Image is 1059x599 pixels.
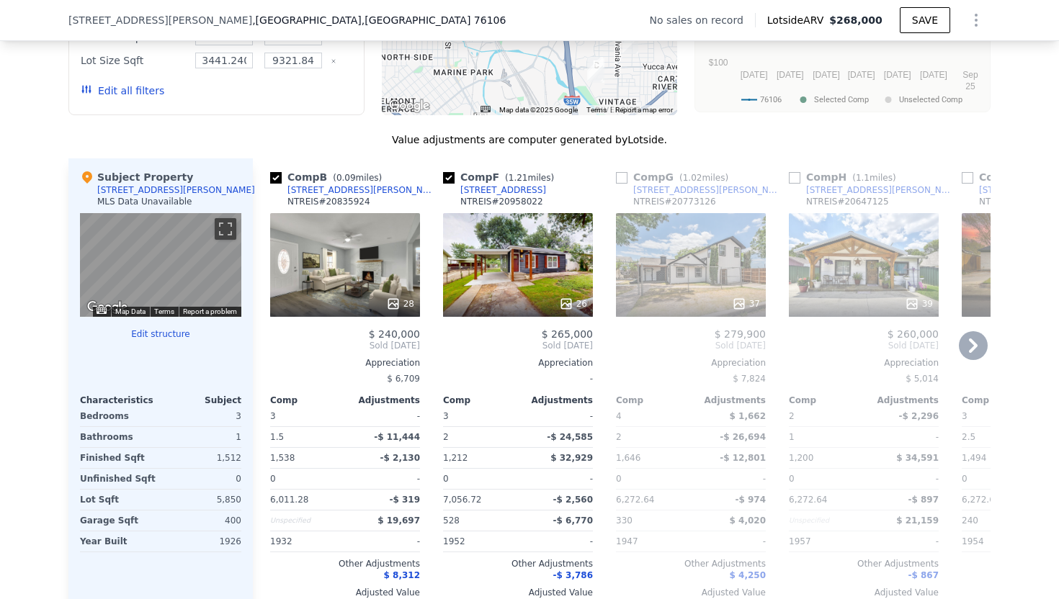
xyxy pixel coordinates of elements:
[962,453,986,463] span: 1,494
[443,369,593,389] div: -
[789,170,902,184] div: Comp H
[789,427,861,447] div: 1
[384,570,420,580] span: $ 8,312
[509,173,528,183] span: 1.21
[587,57,603,81] div: 2220 Dalford St
[331,58,336,64] button: Clear
[848,70,875,80] text: [DATE]
[789,340,939,351] span: Sold [DATE]
[521,531,593,551] div: -
[789,531,861,551] div: 1957
[97,307,107,314] button: Keyboard shortcuts
[741,70,768,80] text: [DATE]
[789,495,827,505] span: 6,272.64
[443,587,593,598] div: Adjusted Value
[443,474,449,484] span: 0
[650,13,755,27] div: No sales on record
[899,411,939,421] span: -$ 2,296
[443,184,546,196] a: [STREET_ADDRESS]
[348,469,420,489] div: -
[616,587,766,598] div: Adjusted Value
[336,173,356,183] span: 0.09
[789,357,939,369] div: Appreciation
[900,7,950,33] button: SAVE
[84,298,131,317] img: Google
[616,453,640,463] span: 1,646
[616,340,766,351] span: Sold [DATE]
[84,298,131,317] a: Open this area in Google Maps (opens a new window)
[521,406,593,426] div: -
[962,495,1000,505] span: 6,272.64
[518,395,593,406] div: Adjustments
[443,453,468,463] span: 1,212
[499,106,578,114] span: Map data ©2025 Google
[760,95,782,104] text: 76106
[374,432,420,442] span: -$ 11,444
[270,395,345,406] div: Comp
[270,510,342,531] div: Unspecified
[965,81,975,91] text: 25
[80,328,241,340] button: Edit structure
[896,453,939,463] span: $ 34,591
[369,328,420,340] span: $ 240,000
[789,558,939,569] div: Other Adjustments
[789,184,956,196] a: [STREET_ADDRESS][PERSON_NAME]
[553,495,593,505] span: -$ 2,560
[164,406,241,426] div: 3
[616,427,688,447] div: 2
[80,213,241,317] div: Map
[460,184,546,196] div: [STREET_ADDRESS]
[481,106,491,112] button: Keyboard shortcuts
[715,328,766,340] span: $ 279,900
[80,395,161,406] div: Characteristics
[550,453,593,463] span: $ 32,929
[709,58,728,68] text: $100
[377,515,420,526] span: $ 19,697
[270,184,437,196] a: [STREET_ADDRESS][PERSON_NAME]
[270,427,342,447] div: 1.5
[962,6,991,35] button: Show Options
[270,170,388,184] div: Comp B
[348,406,420,426] div: -
[387,374,420,384] span: $ 6,709
[615,106,673,114] a: Report a map error
[905,297,933,311] div: 39
[920,70,947,80] text: [DATE]
[443,357,593,369] div: Appreciation
[154,307,174,315] a: Terms (opens in new tab)
[720,453,766,463] span: -$ 12,801
[80,170,193,184] div: Subject Property
[547,432,593,442] span: -$ 24,585
[867,469,939,489] div: -
[443,170,560,184] div: Comp F
[789,587,939,598] div: Adjusted Value
[806,184,956,196] div: [STREET_ADDRESS][PERSON_NAME]
[633,184,783,196] div: [STREET_ADDRESS][PERSON_NAME]
[683,173,702,183] span: 1.02
[789,411,795,421] span: 2
[164,531,241,551] div: 1926
[183,307,237,315] a: Report a problem
[380,453,420,463] span: -$ 2,130
[80,213,241,317] div: Street View
[553,515,593,526] span: -$ 6,770
[385,96,433,115] a: Open this area in Google Maps (opens a new window)
[896,515,939,526] span: $ 21,159
[622,30,638,54] div: 2745 Honeysuckle Ave
[460,196,543,207] div: NTREIS # 20958022
[80,427,158,447] div: Bathrooms
[586,106,607,114] a: Terms (opens in new tab)
[443,340,593,351] span: Sold [DATE]
[962,70,978,80] text: Sep
[806,196,889,207] div: NTREIS # 20647125
[962,427,1034,447] div: 2.5
[443,427,515,447] div: 2
[164,448,241,468] div: 1,512
[270,558,420,569] div: Other Adjustments
[829,14,882,26] span: $268,000
[164,469,241,489] div: 0
[81,84,164,98] button: Edit all filters
[789,453,813,463] span: 1,200
[389,495,420,505] span: -$ 319
[97,184,255,196] div: [STREET_ADDRESS][PERSON_NAME]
